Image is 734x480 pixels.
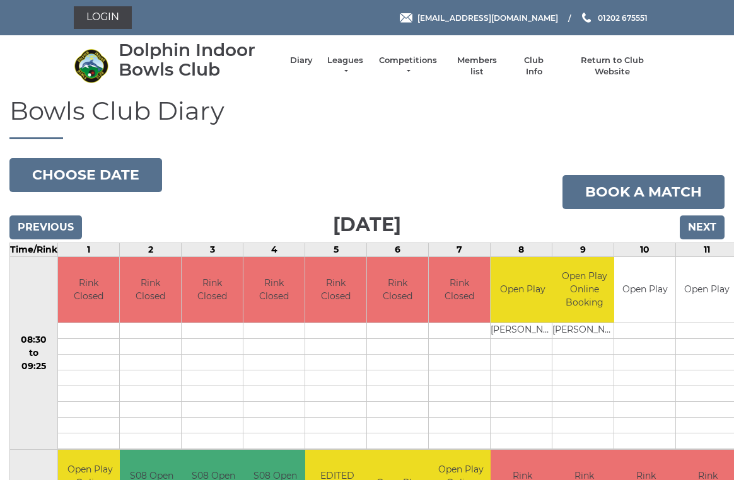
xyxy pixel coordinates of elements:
[582,13,591,23] img: Phone us
[58,243,120,256] td: 1
[305,257,366,323] td: Rink Closed
[9,215,82,239] input: Previous
[305,243,367,256] td: 5
[367,243,429,256] td: 6
[243,257,305,323] td: Rink Closed
[552,323,616,339] td: [PERSON_NAME]
[491,323,554,339] td: [PERSON_NAME]
[290,55,313,66] a: Diary
[680,215,725,239] input: Next
[9,158,162,192] button: Choose date
[580,12,648,24] a: Phone us 01202 675551
[378,55,438,77] a: Competitions
[120,243,182,256] td: 2
[491,257,554,323] td: Open Play
[325,55,365,77] a: Leagues
[9,97,725,139] h1: Bowls Club Diary
[614,257,675,323] td: Open Play
[429,243,491,256] td: 7
[491,243,552,256] td: 8
[367,257,428,323] td: Rink Closed
[565,55,660,77] a: Return to Club Website
[450,55,503,77] a: Members list
[58,257,119,323] td: Rink Closed
[552,243,614,256] td: 9
[400,13,412,23] img: Email
[119,40,277,79] div: Dolphin Indoor Bowls Club
[516,55,552,77] a: Club Info
[429,257,490,323] td: Rink Closed
[562,175,725,209] a: Book a match
[10,256,58,450] td: 08:30 to 09:25
[74,49,108,83] img: Dolphin Indoor Bowls Club
[243,243,305,256] td: 4
[400,12,558,24] a: Email [EMAIL_ADDRESS][DOMAIN_NAME]
[182,243,243,256] td: 3
[74,6,132,29] a: Login
[182,257,243,323] td: Rink Closed
[417,13,558,22] span: [EMAIL_ADDRESS][DOMAIN_NAME]
[10,243,58,256] td: Time/Rink
[552,257,616,323] td: Open Play Online Booking
[598,13,648,22] span: 01202 675551
[614,243,676,256] td: 10
[120,257,181,323] td: Rink Closed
